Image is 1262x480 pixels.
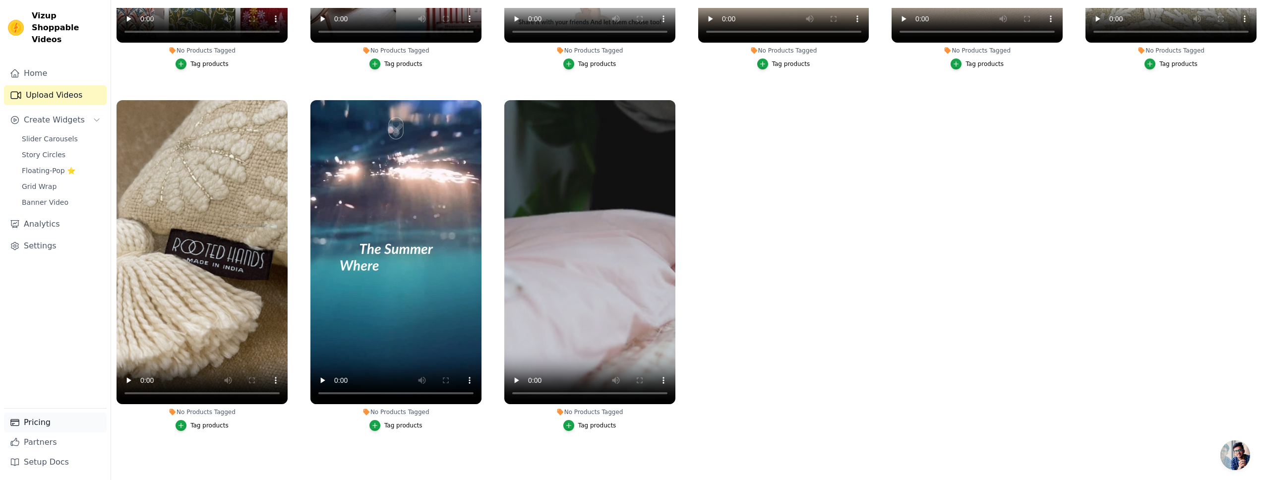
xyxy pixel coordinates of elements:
[4,236,107,256] a: Settings
[117,408,288,416] div: No Products Tagged
[1220,440,1250,470] div: Open chat
[4,63,107,83] a: Home
[951,59,1004,69] button: Tag products
[563,420,616,431] button: Tag products
[22,197,68,207] span: Banner Video
[384,60,422,68] div: Tag products
[4,413,107,432] a: Pricing
[384,421,422,429] div: Tag products
[16,164,107,178] a: Floating-Pop ⭐
[190,421,229,429] div: Tag products
[504,408,675,416] div: No Products Tagged
[16,148,107,162] a: Story Circles
[892,47,1063,55] div: No Products Tagged
[24,114,85,126] span: Create Widgets
[22,181,57,191] span: Grid Wrap
[8,20,24,36] img: Vizup
[16,180,107,193] a: Grid Wrap
[16,132,107,146] a: Slider Carousels
[369,59,422,69] button: Tag products
[1085,47,1257,55] div: No Products Tagged
[1159,60,1198,68] div: Tag products
[4,214,107,234] a: Analytics
[22,134,78,144] span: Slider Carousels
[22,166,75,176] span: Floating-Pop ⭐
[772,60,810,68] div: Tag products
[22,150,65,160] span: Story Circles
[16,195,107,209] a: Banner Video
[4,110,107,130] button: Create Widgets
[310,408,481,416] div: No Products Tagged
[698,47,869,55] div: No Products Tagged
[190,60,229,68] div: Tag products
[176,59,229,69] button: Tag products
[4,85,107,105] a: Upload Videos
[176,420,229,431] button: Tag products
[4,452,107,472] a: Setup Docs
[578,421,616,429] div: Tag products
[310,47,481,55] div: No Products Tagged
[504,47,675,55] div: No Products Tagged
[578,60,616,68] div: Tag products
[4,432,107,452] a: Partners
[369,420,422,431] button: Tag products
[757,59,810,69] button: Tag products
[117,47,288,55] div: No Products Tagged
[563,59,616,69] button: Tag products
[1144,59,1198,69] button: Tag products
[965,60,1004,68] div: Tag products
[32,10,103,46] span: Vizup Shoppable Videos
